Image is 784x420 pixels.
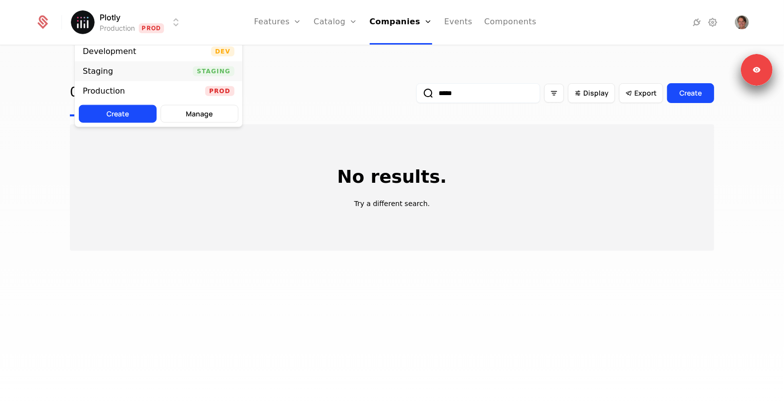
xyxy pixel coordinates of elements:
span: Staging [193,66,234,76]
span: Prod [205,86,234,96]
button: Manage [161,105,238,123]
div: Staging [83,67,113,75]
div: Development [83,48,136,55]
div: Production [83,87,125,95]
button: Create [79,105,157,123]
span: Dev [211,47,234,56]
div: Select environment [74,37,243,127]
